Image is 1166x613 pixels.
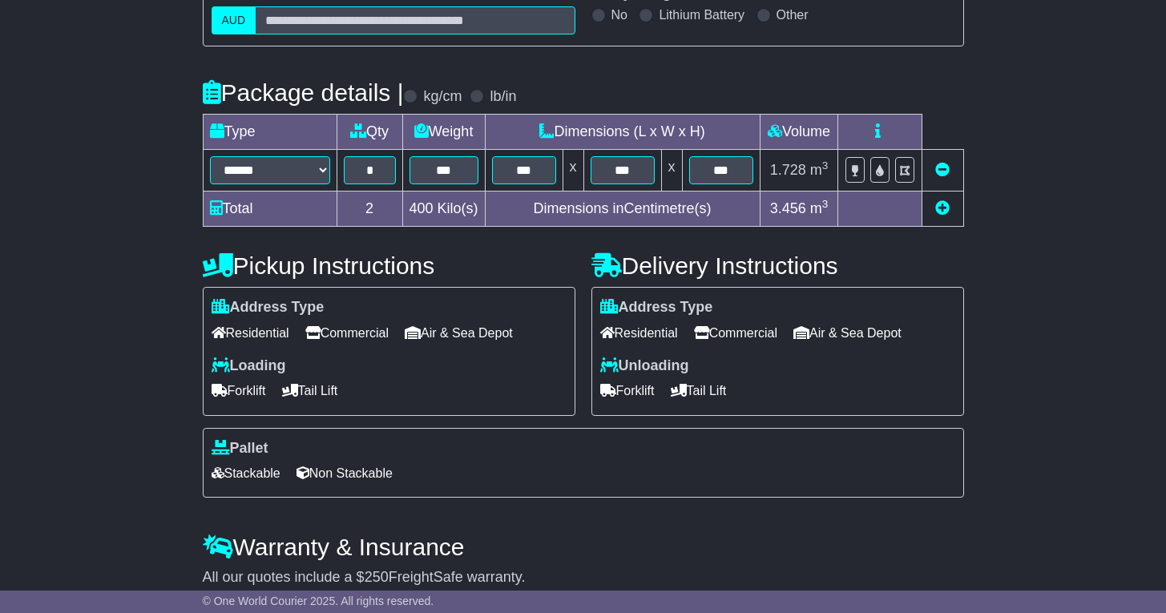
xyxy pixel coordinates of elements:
td: Total [203,192,337,227]
label: Pallet [212,440,268,458]
span: 250 [365,569,389,585]
span: Residential [600,321,678,345]
span: 3.456 [770,200,806,216]
span: Tail Lift [671,378,727,403]
label: Loading [212,357,286,375]
sup: 3 [822,159,829,171]
label: No [611,7,627,22]
label: AUD [212,6,256,34]
span: m [810,162,829,178]
td: 2 [337,192,402,227]
div: All our quotes include a $ FreightSafe warranty. [203,569,964,587]
span: Forklift [212,378,266,403]
h4: Delivery Instructions [591,252,964,279]
td: Dimensions (L x W x H) [485,115,760,150]
td: Kilo(s) [402,192,485,227]
span: Air & Sea Depot [405,321,513,345]
label: Unloading [600,357,689,375]
td: Dimensions in Centimetre(s) [485,192,760,227]
span: Air & Sea Depot [793,321,902,345]
label: kg/cm [423,88,462,106]
sup: 3 [822,198,829,210]
td: Qty [337,115,402,150]
td: Volume [760,115,838,150]
label: Lithium Battery [659,7,744,22]
span: Tail Lift [282,378,338,403]
label: lb/in [490,88,516,106]
td: x [563,150,583,192]
span: © One World Courier 2025. All rights reserved. [203,595,434,607]
span: Commercial [694,321,777,345]
span: Stackable [212,461,280,486]
label: Address Type [600,299,713,317]
span: Commercial [305,321,389,345]
td: Weight [402,115,485,150]
h4: Package details | [203,79,404,106]
a: Add new item [935,200,950,216]
span: Non Stackable [297,461,393,486]
span: Residential [212,321,289,345]
label: Address Type [212,299,325,317]
span: Forklift [600,378,655,403]
h4: Pickup Instructions [203,252,575,279]
td: Type [203,115,337,150]
a: Remove this item [935,162,950,178]
span: m [810,200,829,216]
h4: Warranty & Insurance [203,534,964,560]
span: 1.728 [770,162,806,178]
label: Other [777,7,809,22]
span: 400 [410,200,434,216]
td: x [661,150,682,192]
